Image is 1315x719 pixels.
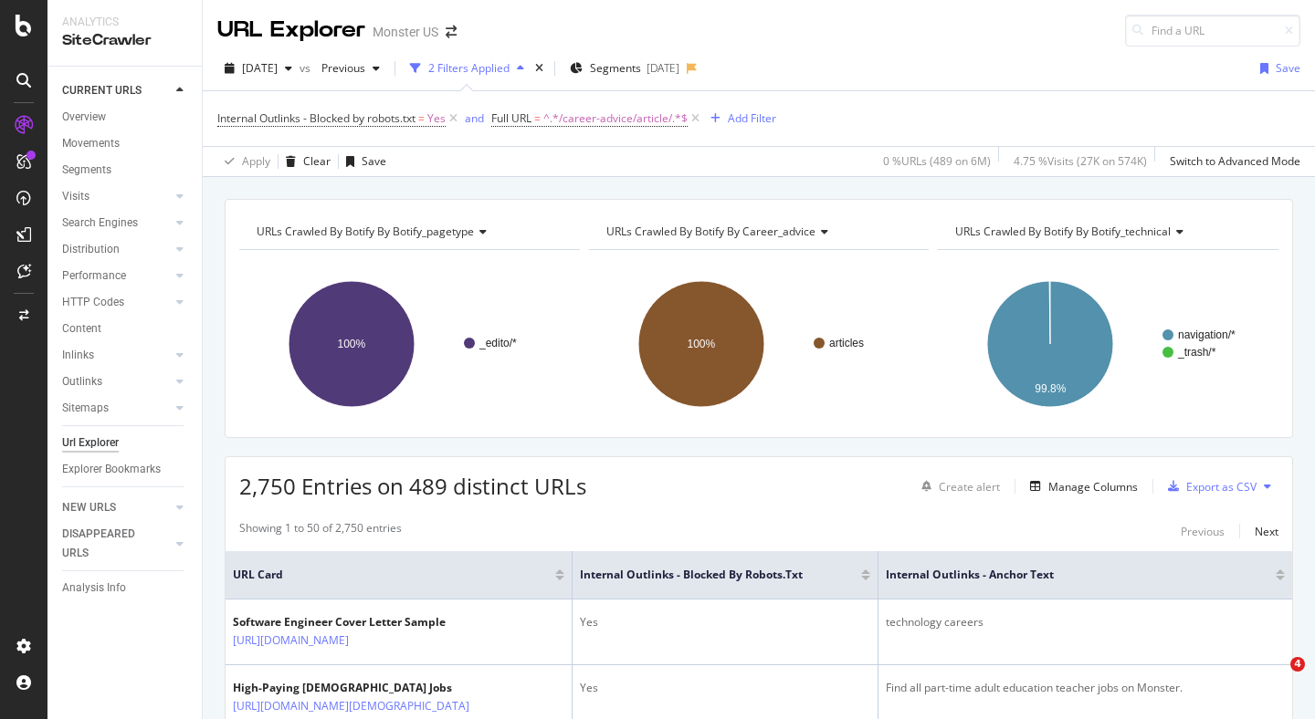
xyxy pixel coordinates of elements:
h4: URLs Crawled By Botify By career_advice [603,217,913,246]
a: NEW URLS [62,498,171,517]
text: articles [829,337,864,349]
span: Internal Outlinks - Blocked by robots.txt [217,110,416,126]
a: Movements [62,134,189,153]
div: Sitemaps [62,399,109,418]
button: and [465,109,484,127]
div: Previous [1181,524,1225,539]
div: times [531,59,547,78]
div: arrow-right-arrow-left [446,26,457,38]
button: Next [1255,520,1278,542]
button: Apply [217,147,270,176]
div: Explorer Bookmarks [62,460,161,479]
h4: URLs Crawled By Botify By botify_pagetype [253,217,563,246]
div: Next [1255,524,1278,539]
div: Apply [242,153,270,169]
span: 2024 Apr. 14th [242,60,278,76]
div: 2 Filters Applied [428,60,510,76]
div: and [465,110,484,126]
a: [URL][DOMAIN_NAME][DEMOGRAPHIC_DATA] [233,697,469,715]
svg: A chart. [239,265,580,423]
a: Inlinks [62,346,171,365]
a: DISAPPEARED URLS [62,525,171,563]
span: ^.*/career-advice/article/.*$ [543,106,688,131]
div: Url Explorer [62,433,119,453]
span: vs [300,60,314,76]
span: Segments [590,60,641,76]
span: Full URL [491,110,531,126]
div: Yes [580,680,870,696]
a: [URL][DOMAIN_NAME] [233,631,349,650]
div: Manage Columns [1048,479,1138,495]
div: URL Explorer [217,15,365,46]
button: Export as CSV [1161,472,1257,501]
a: CURRENT URLS [62,81,171,100]
a: Distribution [62,240,171,259]
svg: A chart. [589,265,930,423]
a: Segments [62,161,189,180]
text: 100% [338,338,366,350]
a: Search Engines [62,214,171,233]
text: 100% [687,338,715,350]
button: Save [339,147,386,176]
div: NEW URLS [62,498,116,517]
div: Inlinks [62,346,94,365]
button: Segments[DATE] [563,54,687,83]
span: URLs Crawled By Botify By career_advice [606,224,815,239]
div: Switch to Advanced Mode [1170,153,1300,169]
h4: URLs Crawled By Botify By botify_technical [952,217,1262,246]
button: Create alert [914,472,1000,501]
text: _edito/* [479,337,517,349]
iframe: Intercom live chat [1253,657,1297,701]
button: Manage Columns [1023,475,1138,497]
span: = [534,110,541,126]
div: CURRENT URLS [62,81,142,100]
div: Software Engineer Cover Letter Sample [233,614,446,630]
button: Add Filter [703,108,776,130]
button: Previous [314,54,387,83]
div: DISAPPEARED URLS [62,525,154,563]
button: [DATE] [217,54,300,83]
text: _trash/* [1177,346,1216,359]
a: Overview [62,108,189,127]
span: Internal Outlinks - Blocked by robots.txt [580,567,834,583]
a: Performance [62,266,171,286]
div: Monster US [373,23,438,41]
div: A chart. [938,265,1278,423]
input: Find a URL [1125,15,1300,47]
span: Yes [427,106,446,131]
a: Url Explorer [62,433,189,453]
button: Clear [279,147,331,176]
div: High-Paying [DEMOGRAPHIC_DATA] Jobs [233,680,529,696]
div: [DATE] [647,60,679,76]
div: Overview [62,108,106,127]
button: 2 Filters Applied [403,54,531,83]
div: Showing 1 to 50 of 2,750 entries [239,520,402,542]
a: Analysis Info [62,578,189,598]
div: Analytics [62,15,187,30]
div: Movements [62,134,120,153]
span: 2,750 Entries on 489 distinct URLs [239,471,586,501]
button: Previous [1181,520,1225,542]
div: Create alert [939,479,1000,495]
div: Yes [580,614,870,630]
div: SiteCrawler [62,30,187,51]
button: Switch to Advanced Mode [1162,147,1300,176]
span: URLs Crawled By Botify By botify_pagetype [257,224,474,239]
a: Explorer Bookmarks [62,460,189,479]
div: Find all part-time adult education teacher jobs on Monster. [886,680,1285,696]
span: Previous [314,60,365,76]
div: Search Engines [62,214,138,233]
div: 4.75 % Visits ( 27K on 574K ) [1014,153,1147,169]
div: Analysis Info [62,578,126,598]
div: Segments [62,161,111,180]
div: Outlinks [62,372,102,391]
div: Clear [303,153,331,169]
div: Save [362,153,386,169]
div: Export as CSV [1186,479,1257,495]
div: Add Filter [728,110,776,126]
span: = [418,110,425,126]
a: Sitemaps [62,399,171,418]
text: navigation/* [1178,328,1236,341]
